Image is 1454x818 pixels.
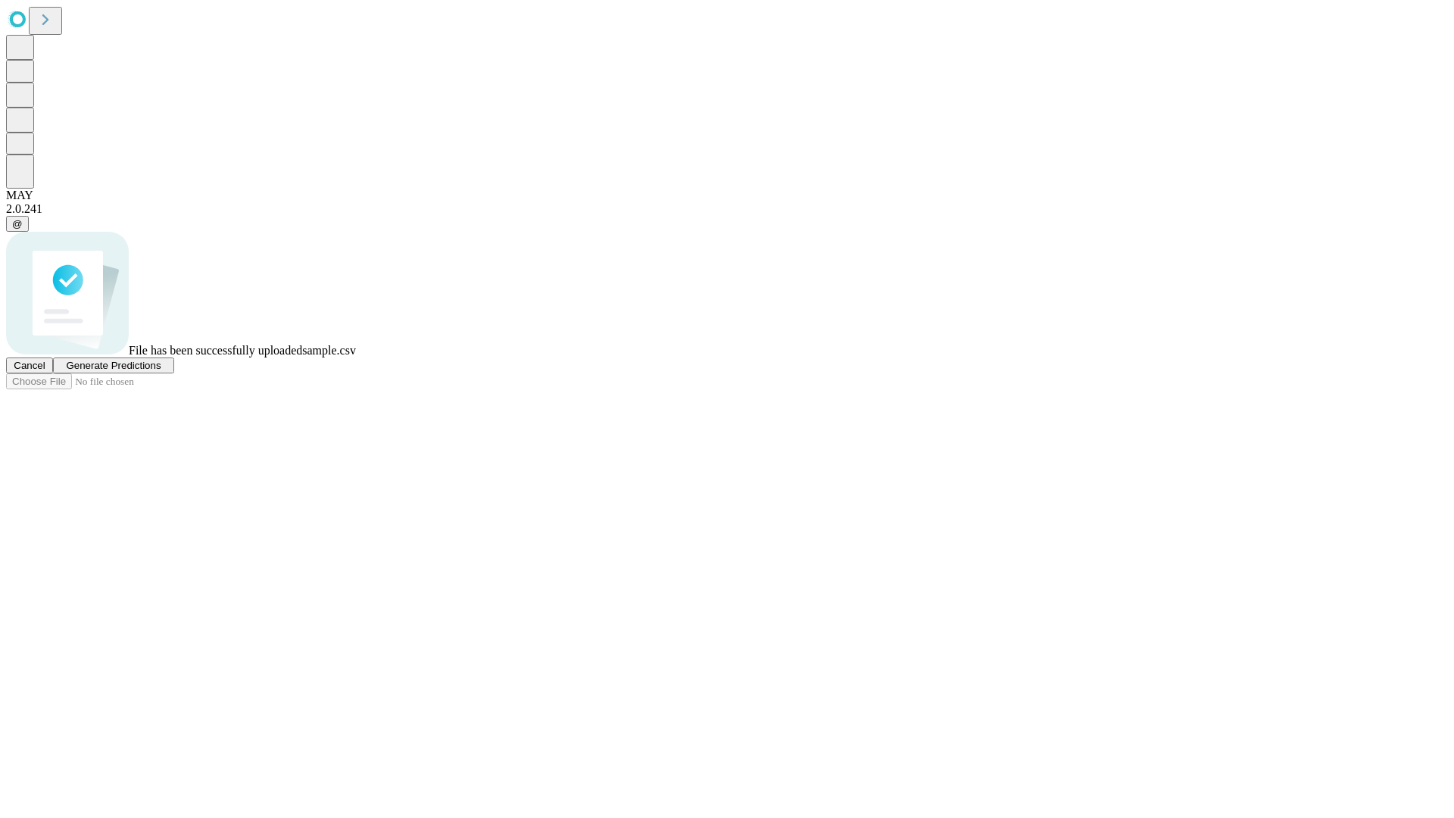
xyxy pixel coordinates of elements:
span: File has been successfully uploaded [129,344,302,357]
span: @ [12,218,23,229]
span: sample.csv [302,344,356,357]
button: Generate Predictions [53,357,174,373]
div: 2.0.241 [6,202,1448,216]
span: Generate Predictions [66,360,161,371]
button: Cancel [6,357,53,373]
div: MAY [6,189,1448,202]
span: Cancel [14,360,45,371]
button: @ [6,216,29,232]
